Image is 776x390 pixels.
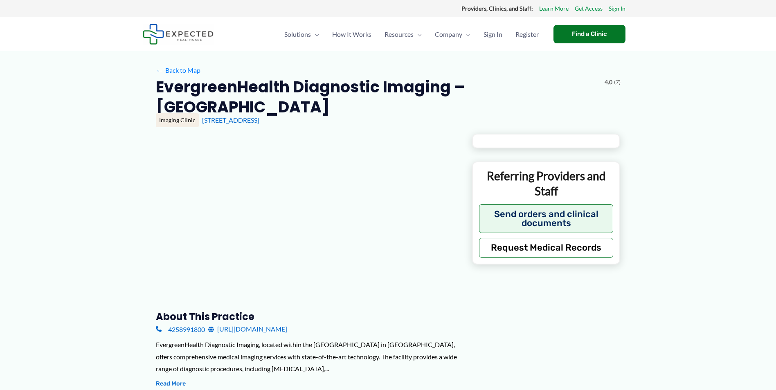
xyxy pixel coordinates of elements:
[515,20,539,49] span: Register
[484,20,502,49] span: Sign In
[278,20,326,49] a: SolutionsMenu Toggle
[202,116,259,124] a: [STREET_ADDRESS]
[479,238,614,258] button: Request Medical Records
[156,338,459,375] div: EvergreenHealth Diagnostic Imaging, located within the [GEOGRAPHIC_DATA] in [GEOGRAPHIC_DATA], of...
[479,168,614,198] p: Referring Providers and Staff
[156,310,459,323] h3: About this practice
[156,77,598,117] h2: EvergreenHealth Diagnostic Imaging – [GEOGRAPHIC_DATA]
[156,379,186,389] button: Read More
[143,24,214,45] img: Expected Healthcare Logo - side, dark font, small
[378,20,428,49] a: ResourcesMenu Toggle
[156,66,164,74] span: ←
[539,3,569,14] a: Learn More
[284,20,311,49] span: Solutions
[326,20,378,49] a: How It Works
[462,20,470,49] span: Menu Toggle
[156,64,200,76] a: ←Back to Map
[414,20,422,49] span: Menu Toggle
[156,323,205,335] a: 4258991800
[614,77,621,87] span: (7)
[435,20,462,49] span: Company
[428,20,477,49] a: CompanyMenu Toggle
[479,204,614,233] button: Send orders and clinical documents
[477,20,509,49] a: Sign In
[311,20,319,49] span: Menu Toggle
[332,20,371,49] span: How It Works
[553,25,625,43] a: Find a Clinic
[605,77,612,87] span: 4.0
[461,5,533,12] strong: Providers, Clinics, and Staff:
[278,20,545,49] nav: Primary Site Navigation
[385,20,414,49] span: Resources
[575,3,603,14] a: Get Access
[156,113,199,127] div: Imaging Clinic
[609,3,625,14] a: Sign In
[208,323,287,335] a: [URL][DOMAIN_NAME]
[509,20,545,49] a: Register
